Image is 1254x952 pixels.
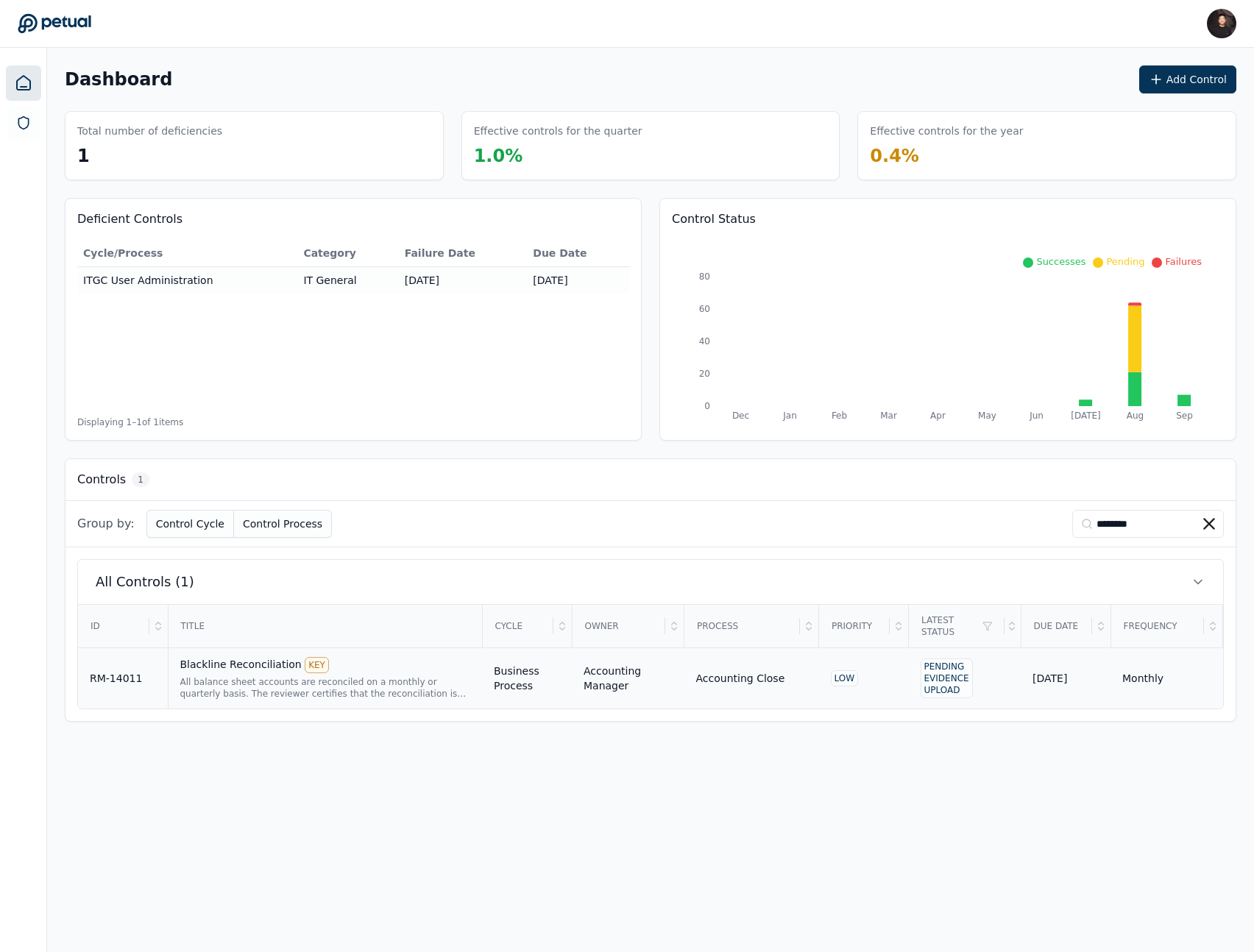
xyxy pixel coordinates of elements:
tspan: 60 [699,304,710,314]
h3: Effective controls for the quarter [474,124,642,138]
div: Owner [573,605,666,647]
button: All Controls (1) [78,560,1223,604]
h3: Control Status [672,210,1224,228]
h3: Deficient Controls [77,210,629,228]
tspan: Feb [832,411,847,421]
th: Failure Date [399,240,528,267]
span: 1 [132,472,149,487]
span: 1.0 % [474,146,523,166]
tspan: 80 [699,271,710,282]
span: All Controls (1) [96,572,194,592]
th: Due Date [527,240,629,267]
img: James Lee [1207,9,1236,38]
div: Pending Evidence Upload [921,658,973,698]
td: Business Process [482,648,572,709]
div: Accounting Manager [584,664,673,693]
td: ITGC User Administration [77,267,297,294]
span: Pending [1106,256,1144,267]
div: KEY [305,657,329,673]
span: Group by: [77,515,135,533]
div: Process [685,605,800,647]
span: Successes [1036,256,1085,267]
button: Control Cycle [146,510,234,538]
a: SOC 1 Reports [7,107,40,139]
div: Title [169,605,481,647]
h3: Total number of deficiencies [77,124,222,138]
td: IT General [297,267,398,294]
th: Category [297,240,398,267]
tspan: Jun [1029,411,1044,421]
div: [DATE] [1032,671,1099,686]
a: Dashboard [6,65,41,101]
div: ID [79,605,149,647]
button: Control Process [234,510,332,538]
tspan: 40 [699,336,710,347]
tspan: May [978,411,996,421]
tspan: [DATE] [1071,411,1101,421]
tspan: Apr [930,411,946,421]
div: All balance sheet accounts are reconciled on a monthly or quarterly basis. The reviewer certifies... [180,676,471,700]
h1: Dashboard [65,68,172,91]
h3: Controls [77,471,126,489]
div: Cycle [483,605,553,647]
tspan: Dec [732,411,749,421]
span: 0.4 % [870,146,919,166]
div: Frequency [1112,605,1205,647]
span: 1 [77,146,90,166]
tspan: 20 [699,369,710,379]
tspan: Mar [880,411,897,421]
div: Latest Status [910,605,1005,647]
div: Blackline Reconciliation [180,657,471,673]
span: Failures [1165,256,1202,267]
tspan: 0 [704,401,710,411]
td: [DATE] [399,267,528,294]
div: Priority [820,605,890,647]
td: Monthly [1110,648,1223,709]
span: Displaying 1– 1 of 1 items [77,416,183,428]
button: Add Control [1139,65,1236,93]
div: LOW [831,670,859,686]
a: Go to Dashboard [18,13,91,34]
tspan: Aug [1127,411,1144,421]
tspan: Sep [1176,411,1193,421]
div: Due Date [1022,605,1092,647]
div: RM-14011 [90,671,156,686]
h3: Effective controls for the year [870,124,1023,138]
th: Cycle/Process [77,240,297,267]
div: Accounting Close [696,671,785,686]
td: [DATE] [527,267,629,294]
tspan: Jan [782,411,797,421]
